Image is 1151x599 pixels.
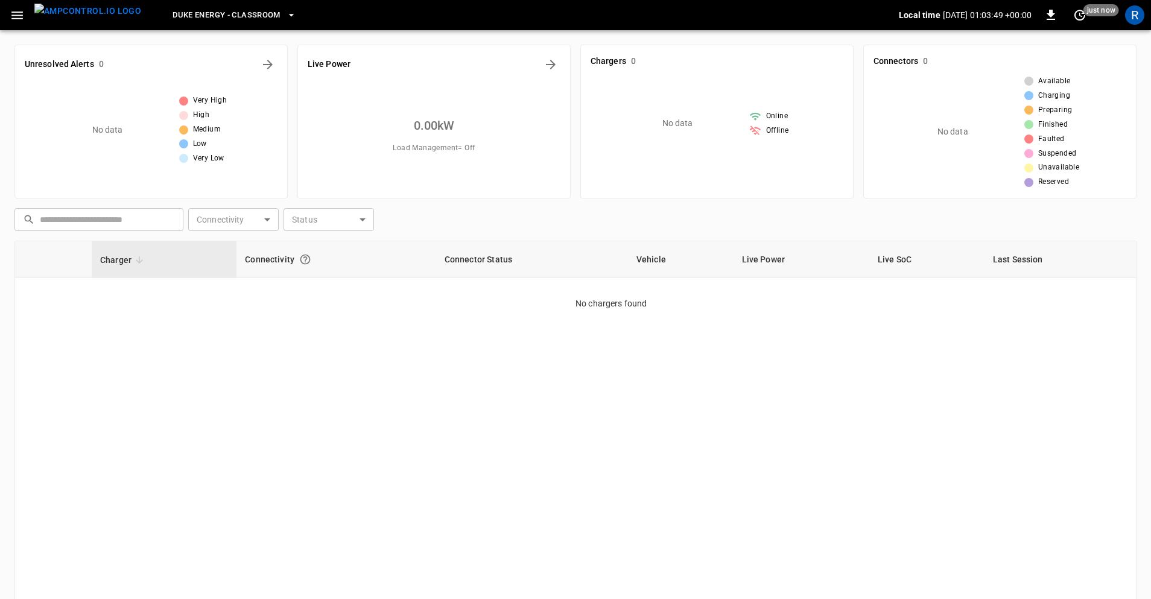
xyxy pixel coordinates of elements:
span: Very High [193,95,227,107]
span: Finished [1038,119,1068,131]
span: Load Management = Off [393,142,475,154]
h6: 0 [923,55,928,68]
h6: 0 [631,55,636,68]
button: Connection between the charger and our software. [294,249,316,270]
h6: Connectors [874,55,918,68]
th: Live Power [734,241,869,278]
span: Duke Energy - Classroom [173,8,281,22]
p: No chargers found [575,278,1136,310]
div: Connectivity [245,249,427,270]
span: Reserved [1038,176,1069,188]
button: Duke Energy - Classroom [168,4,301,27]
span: Medium [193,124,221,136]
h6: 0 [99,58,104,71]
h6: Unresolved Alerts [25,58,94,71]
span: just now [1083,4,1119,16]
button: All Alerts [258,55,277,74]
p: Local time [899,9,940,21]
p: [DATE] 01:03:49 +00:00 [943,9,1032,21]
p: No data [937,125,968,138]
span: Suspended [1038,148,1077,160]
p: No data [662,117,693,130]
h6: Chargers [591,55,626,68]
span: Low [193,138,207,150]
span: Online [766,110,788,122]
th: Connector Status [436,241,628,278]
span: Preparing [1038,104,1073,116]
th: Last Session [985,241,1136,278]
span: Faulted [1038,133,1065,145]
button: Energy Overview [541,55,560,74]
th: Live SoC [869,241,985,278]
span: Offline [766,125,789,137]
span: Charging [1038,90,1070,102]
p: No data [92,124,123,136]
button: set refresh interval [1070,5,1089,25]
span: Available [1038,75,1071,87]
th: Vehicle [628,241,734,278]
span: Charger [100,253,147,267]
span: Unavailable [1038,162,1079,174]
h6: Live Power [308,58,350,71]
h6: 0.00 kW [414,116,455,135]
span: Very Low [193,153,224,165]
div: profile-icon [1125,5,1144,25]
img: ampcontrol.io logo [34,4,141,19]
span: High [193,109,210,121]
